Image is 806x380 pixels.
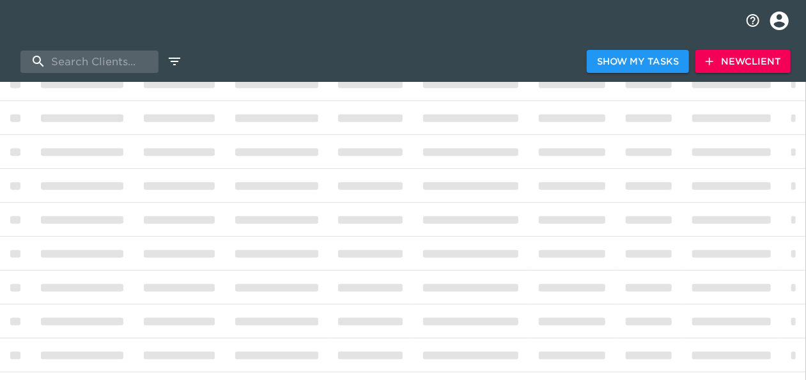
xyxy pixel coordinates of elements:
[761,2,798,40] button: profile
[706,54,780,70] span: New Client
[164,51,185,72] button: edit
[20,51,159,73] input: search
[738,5,768,36] button: notifications
[587,50,689,74] button: Show My Tasks
[695,50,791,74] button: NewClient
[597,54,679,70] span: Show My Tasks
